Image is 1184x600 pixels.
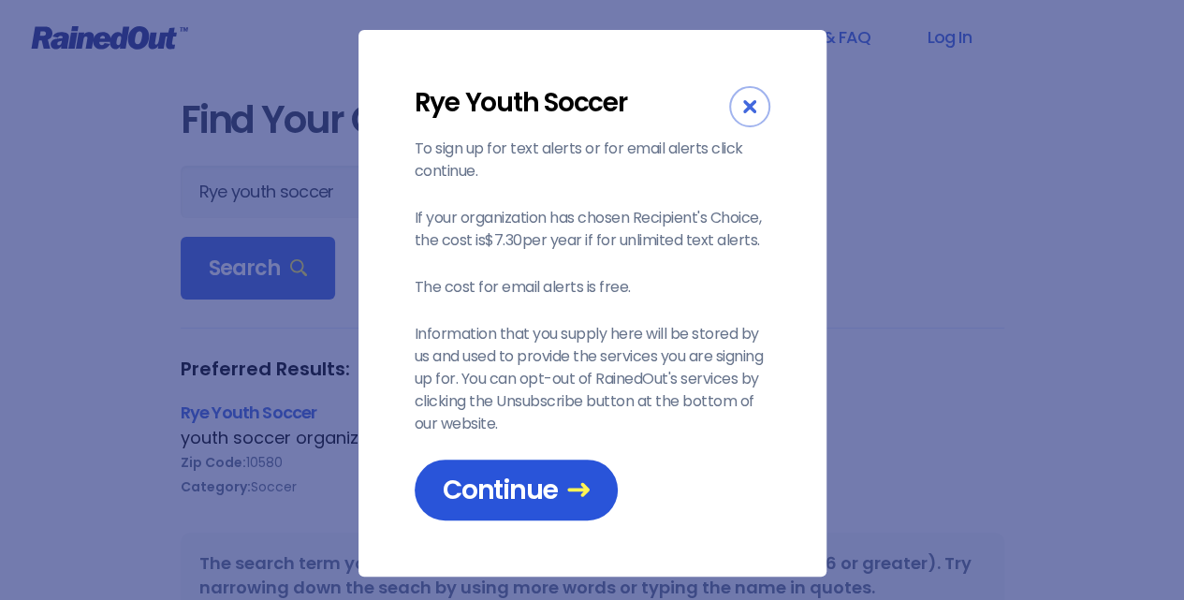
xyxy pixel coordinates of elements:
p: The cost for email alerts is free. [415,276,770,299]
span: Continue [443,474,590,506]
p: If your organization has chosen Recipient's Choice, the cost is $7.30 per year if for unlimited t... [415,207,770,252]
p: To sign up for text alerts or for email alerts click continue. [415,138,770,183]
div: Close [729,86,770,127]
p: Information that you supply here will be stored by us and used to provide the services you are si... [415,323,770,435]
div: Rye Youth Soccer [415,86,729,119]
